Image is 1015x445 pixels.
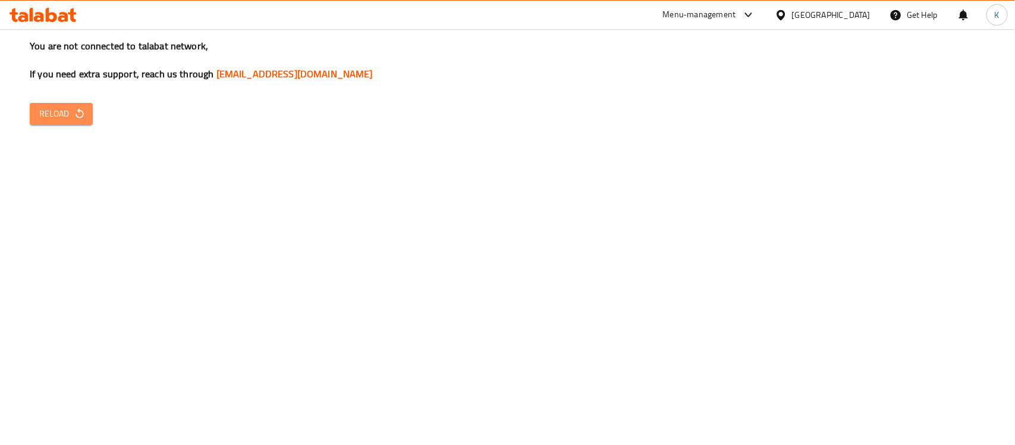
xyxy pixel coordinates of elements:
[995,8,1000,21] span: K
[216,65,373,83] a: [EMAIL_ADDRESS][DOMAIN_NAME]
[663,8,736,22] div: Menu-management
[30,103,93,125] button: Reload
[30,39,985,81] h3: You are not connected to talabat network, If you need extra support, reach us through
[39,106,83,121] span: Reload
[792,8,871,21] div: [GEOGRAPHIC_DATA]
